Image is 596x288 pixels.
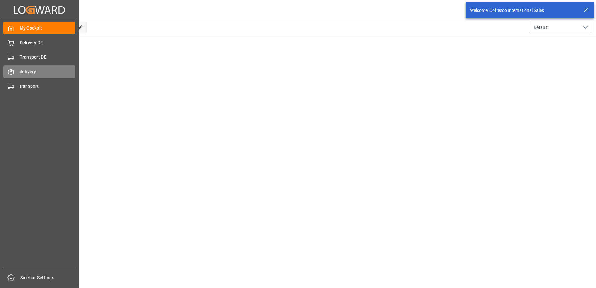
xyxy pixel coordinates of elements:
[470,7,577,14] div: Welcome, Cofresco International Sales
[3,22,75,34] a: My Cockpit
[3,65,75,78] a: delivery
[3,36,75,49] a: Delivery DE
[20,83,75,89] span: transport
[20,40,75,46] span: Delivery DE
[20,54,75,60] span: Transport DE
[20,69,75,75] span: delivery
[20,25,75,31] span: My Cockpit
[3,51,75,63] a: Transport DE
[20,275,76,281] span: Sidebar Settings
[534,24,548,31] span: Default
[529,22,591,33] button: open menu
[3,80,75,92] a: transport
